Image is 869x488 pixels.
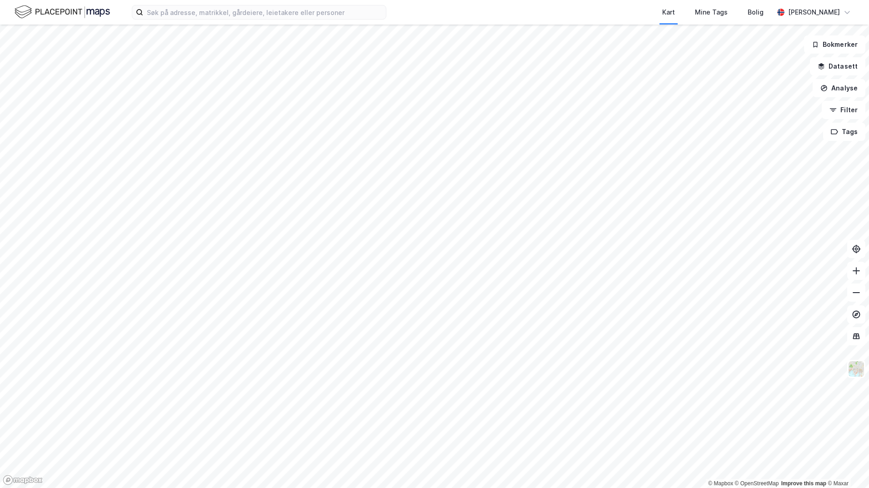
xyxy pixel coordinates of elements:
[781,480,826,487] a: Improve this map
[143,5,386,19] input: Søk på adresse, matrikkel, gårdeiere, leietakere eller personer
[662,7,675,18] div: Kart
[3,475,43,485] a: Mapbox homepage
[748,7,764,18] div: Bolig
[823,123,865,141] button: Tags
[695,7,728,18] div: Mine Tags
[804,35,865,54] button: Bokmerker
[848,360,865,378] img: Z
[822,101,865,119] button: Filter
[824,444,869,488] iframe: Chat Widget
[708,480,733,487] a: Mapbox
[788,7,840,18] div: [PERSON_NAME]
[15,4,110,20] img: logo.f888ab2527a4732fd821a326f86c7f29.svg
[813,79,865,97] button: Analyse
[735,480,779,487] a: OpenStreetMap
[810,57,865,75] button: Datasett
